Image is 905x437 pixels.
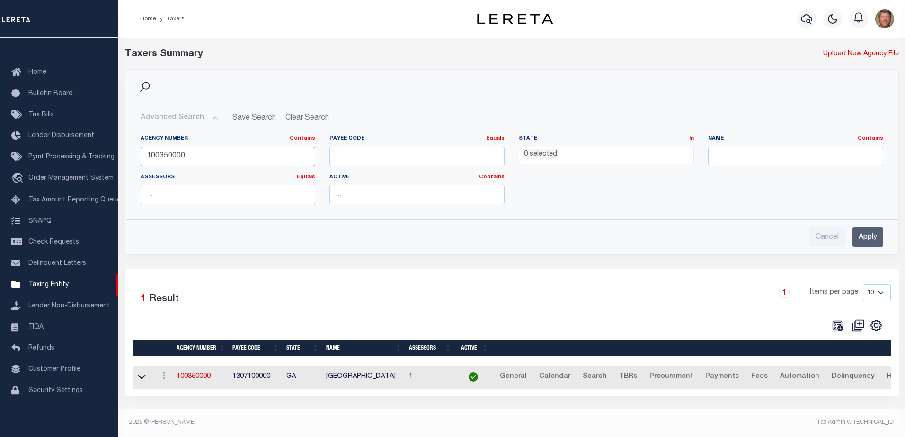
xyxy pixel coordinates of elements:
[28,154,115,160] span: Pymt Processing & Tracking
[779,288,790,298] a: 1
[329,135,505,143] label: Payee Code
[141,109,219,127] button: Advanced Search
[708,147,883,166] input: ...
[823,49,899,60] a: Upload New Agency File
[522,149,559,160] li: 0 selected
[28,239,79,245] span: Check Requests
[141,147,316,166] input: ...
[283,366,322,389] td: GA
[519,418,895,427] div: Tax Admin v.[TECHNICAL_ID]
[615,369,641,385] a: TBRs
[140,16,156,22] a: Home
[519,135,694,143] label: State
[28,218,52,224] span: SNAPQ
[455,340,492,356] th: Active: activate to sort column ascending
[810,288,858,298] span: Items per page
[28,90,73,97] span: Bulletin Board
[11,173,27,185] i: travel_explore
[28,197,121,203] span: Tax Amount Reporting Queue
[141,135,316,143] label: Agency Number
[329,147,505,166] input: ...
[173,340,229,356] th: Agency Number: activate to sort column ascending
[156,15,185,23] li: Taxers
[322,366,405,389] td: [GEOGRAPHIC_DATA]
[28,260,86,267] span: Delinquent Letters
[477,14,553,24] img: logo-dark.svg
[28,387,83,394] span: Security Settings
[578,369,611,385] a: Search
[149,292,179,307] label: Result
[177,373,211,380] a: 100350000
[122,418,512,427] div: 2025 © [PERSON_NAME].
[809,227,845,247] input: Cancel
[858,136,883,141] a: Contains
[283,340,322,356] th: State: activate to sort column ascending
[297,175,315,180] a: Equals
[486,136,505,141] a: Equals
[141,294,146,304] span: 1
[747,369,772,385] a: Fees
[141,185,316,204] input: ...
[322,340,405,356] th: Name: activate to sort column ascending
[701,369,743,385] a: Payments
[479,175,505,180] a: Contains
[125,47,702,61] div: Taxers Summary
[28,132,94,139] span: Lender Disbursement
[28,366,80,373] span: Customer Profile
[28,281,69,288] span: Taxing Entity
[28,112,54,118] span: Tax Bills
[229,340,283,356] th: Payee Code: activate to sort column ascending
[776,369,824,385] a: Automation
[329,185,505,204] input: ...
[469,372,478,382] img: check-icon-green.svg
[405,340,455,356] th: Assessors: activate to sort column ascending
[852,227,883,247] input: Apply
[141,174,316,182] label: Assessors
[28,175,114,182] span: Order Management System
[28,345,54,351] span: Refunds
[708,135,883,143] label: Name
[645,369,697,385] a: Procurement
[290,136,315,141] a: Contains
[229,366,283,389] td: 1307100000
[28,323,44,330] span: TIQA
[28,69,46,76] span: Home
[28,303,110,309] span: Lender Non-Disbursement
[496,369,531,385] a: General
[827,369,879,385] a: Delinquency
[689,136,694,141] a: In
[535,369,575,385] a: Calendar
[329,174,505,182] label: Active
[405,366,455,389] td: 1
